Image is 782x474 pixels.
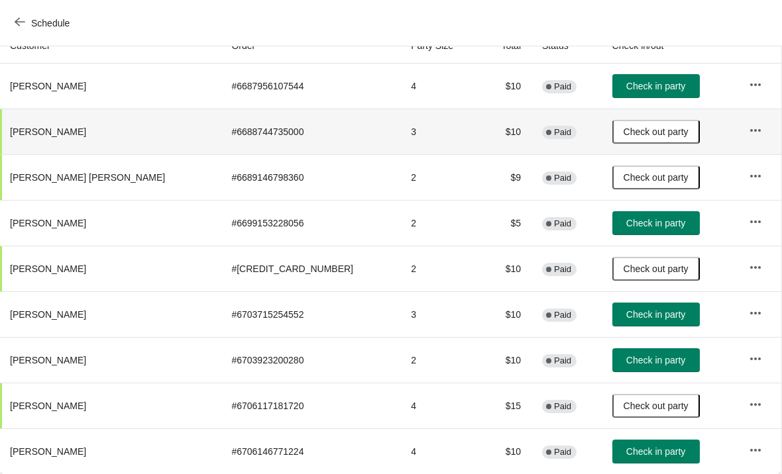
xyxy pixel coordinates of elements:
button: Check in party [612,211,700,235]
span: Check out party [624,401,689,411]
td: # 6703923200280 [221,337,400,383]
td: # 6706117181720 [221,383,400,428]
td: # 6706146771224 [221,428,400,474]
span: Check out party [624,263,689,274]
td: $10 [480,246,531,291]
button: Schedule [7,11,80,35]
button: Check out party [612,257,700,281]
td: $10 [480,291,531,337]
span: Paid [554,401,571,412]
button: Check in party [612,74,700,98]
span: [PERSON_NAME] [10,446,86,457]
td: $10 [480,337,531,383]
span: Paid [554,355,571,366]
span: Paid [554,310,571,320]
span: Check out party [624,126,689,137]
td: 2 [400,337,480,383]
span: [PERSON_NAME] [10,126,86,137]
td: $10 [480,109,531,154]
span: Check in party [626,218,685,228]
span: Check in party [626,81,685,91]
span: [PERSON_NAME] [PERSON_NAME] [10,172,165,183]
td: # 6687956107544 [221,64,400,109]
span: Check in party [626,355,685,365]
span: Paid [554,127,571,138]
td: $10 [480,64,531,109]
td: 2 [400,200,480,246]
td: $5 [480,200,531,246]
span: [PERSON_NAME] [10,401,86,411]
span: [PERSON_NAME] [10,81,86,91]
span: Paid [554,173,571,183]
button: Check out party [612,394,700,418]
span: Paid [554,81,571,92]
span: Check in party [626,309,685,320]
span: Paid [554,218,571,229]
button: Check out party [612,166,700,189]
td: # 6699153228056 [221,200,400,246]
td: 4 [400,428,480,474]
td: # 6688744735000 [221,109,400,154]
td: 2 [400,154,480,200]
button: Check out party [612,120,700,144]
span: Paid [554,264,571,275]
button: Check in party [612,303,700,326]
td: $9 [480,154,531,200]
td: 3 [400,291,480,337]
button: Check in party [612,348,700,372]
td: 4 [400,383,480,428]
span: Check in party [626,446,685,457]
td: # 6689146798360 [221,154,400,200]
span: [PERSON_NAME] [10,309,86,320]
td: 4 [400,64,480,109]
td: $15 [480,383,531,428]
td: 2 [400,246,480,291]
td: $10 [480,428,531,474]
span: Schedule [31,18,70,28]
button: Check in party [612,440,700,463]
span: Paid [554,447,571,457]
span: [PERSON_NAME] [10,355,86,365]
span: Check out party [624,172,689,183]
span: [PERSON_NAME] [10,218,86,228]
td: # 6703715254552 [221,291,400,337]
td: # [CREDIT_CARD_NUMBER] [221,246,400,291]
td: 3 [400,109,480,154]
span: [PERSON_NAME] [10,263,86,274]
